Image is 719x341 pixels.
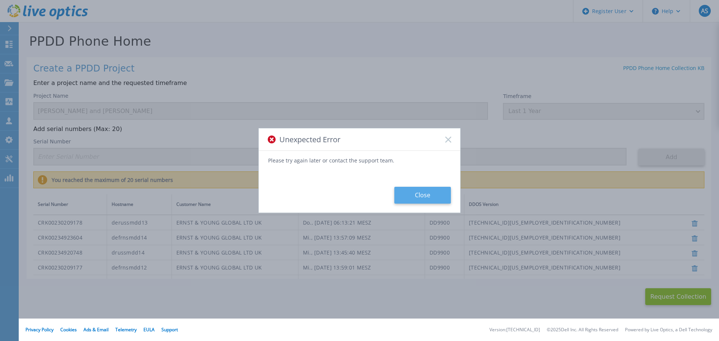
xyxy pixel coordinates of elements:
li: Version: [TECHNICAL_ID] [489,328,540,332]
a: Ads & Email [84,326,109,333]
button: Close [394,187,451,204]
div: Please try again later or contact the support team. [268,158,451,170]
a: Privacy Policy [25,326,54,333]
a: Support [161,326,178,333]
a: Cookies [60,326,77,333]
li: © 2025 Dell Inc. All Rights Reserved [547,328,618,332]
li: Powered by Live Optics, a Dell Technology [625,328,712,332]
span: Unexpected Error [279,135,340,144]
a: Telemetry [115,326,137,333]
a: EULA [143,326,155,333]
